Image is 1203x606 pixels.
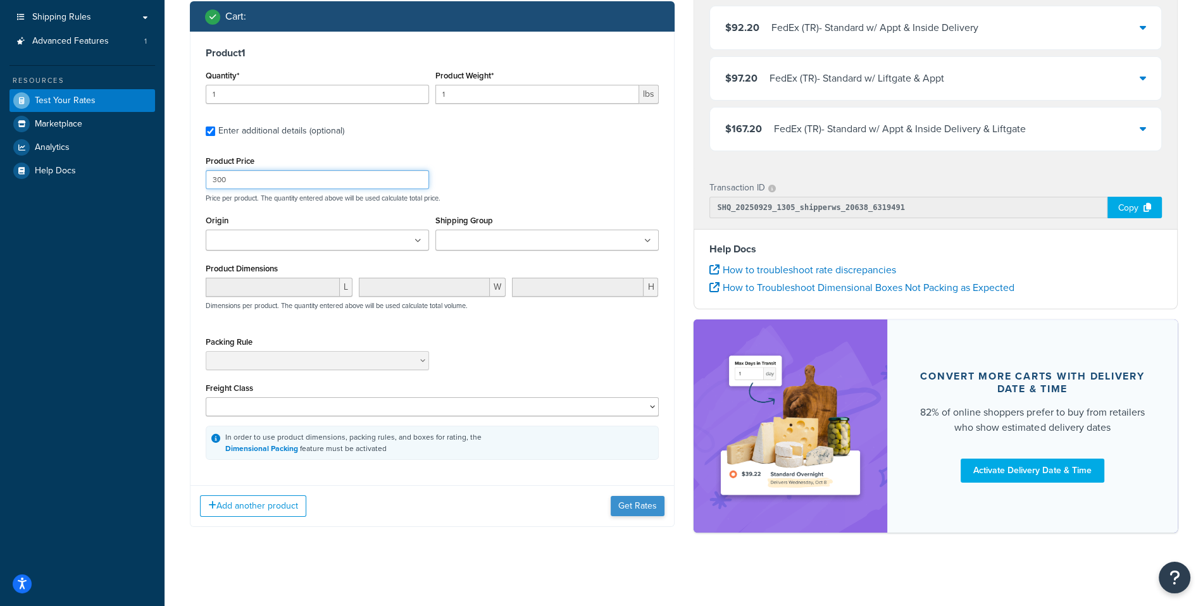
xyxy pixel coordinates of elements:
li: Advanced Features [9,30,155,53]
div: 82% of online shoppers prefer to buy from retailers who show estimated delivery dates [918,405,1147,435]
p: Price per product. The quantity entered above will be used calculate total price. [203,194,662,202]
a: Test Your Rates [9,89,155,112]
input: 0 [206,85,429,104]
button: Add another product [200,495,306,517]
span: lbs [639,85,659,104]
div: FedEx (TR) - Standard w/ Appt & Inside Delivery & Liftgate [774,121,1026,139]
div: Copy [1107,197,1162,219]
div: FedEx (TR) - Standard w/ Liftgate & Appt [770,70,944,88]
span: Marketplace [35,119,82,130]
label: Product Price [206,156,254,166]
h2: Cart : [225,11,246,22]
label: Quantity* [206,71,239,80]
img: feature-image-ddt-36eae7f7280da8017bfb280eaccd9c446f90b1fe08728e4019434db127062ab4.png [713,339,868,514]
a: Marketplace [9,113,155,135]
button: Get Rates [611,496,664,516]
input: Enter additional details (optional) [206,127,215,136]
a: Help Docs [9,159,155,182]
h3: Product 1 [206,47,659,59]
a: How to Troubleshoot Dimensional Boxes Not Packing as Expected [709,281,1014,295]
span: Test Your Rates [35,96,96,106]
a: How to troubleshoot rate discrepancies [709,263,896,278]
div: In order to use product dimensions, packing rules, and boxes for rating, the feature must be acti... [225,431,482,454]
label: Product Weight* [435,71,494,80]
h4: Help Docs [709,242,1162,257]
button: Open Resource Center [1159,562,1190,593]
span: Help Docs [35,166,76,176]
div: Enter additional details (optional) [218,122,344,140]
a: Shipping Rules [9,6,155,29]
div: FedEx (TR) - Standard w/ Appt & Inside Delivery [771,20,978,37]
a: Activate Delivery Date & Time [961,459,1104,483]
a: Dimensional Packing [225,443,298,454]
label: Origin [206,216,228,225]
span: Advanced Features [32,36,109,47]
span: W [490,278,506,297]
span: $167.20 [725,122,762,137]
span: Shipping Rules [32,12,91,23]
label: Shipping Group [435,216,493,225]
span: $92.20 [725,21,759,35]
p: Dimensions per product. The quantity entered above will be used calculate total volume. [203,301,468,310]
p: Transaction ID [709,180,765,197]
a: Advanced Features1 [9,30,155,53]
div: Resources [9,75,155,86]
label: Product Dimensions [206,264,278,273]
div: Convert more carts with delivery date & time [918,370,1147,395]
span: 1 [144,36,147,47]
span: H [644,278,658,297]
a: Analytics [9,136,155,159]
label: Packing Rule [206,337,252,347]
span: $97.20 [725,71,757,86]
span: Analytics [35,142,70,153]
label: Freight Class [206,383,253,393]
input: 0.00 [435,85,639,104]
span: L [340,278,352,297]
